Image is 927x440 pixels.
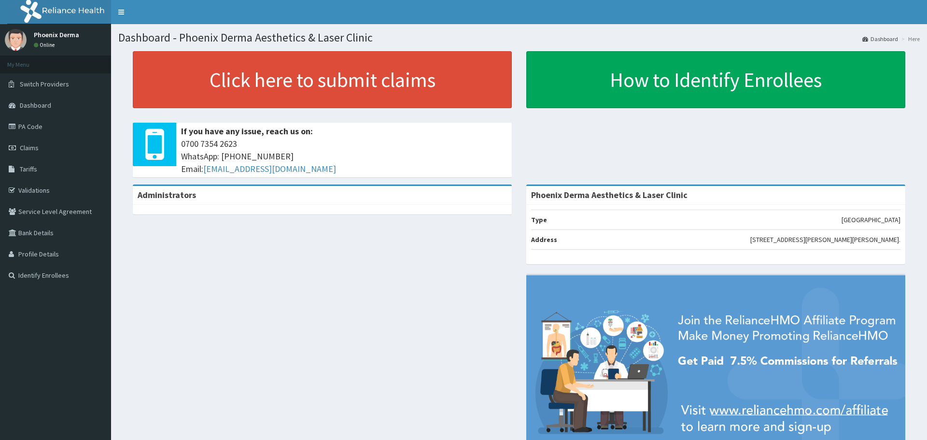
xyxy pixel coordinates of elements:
a: [EMAIL_ADDRESS][DOMAIN_NAME] [203,163,336,174]
p: Phoenix Derma [34,31,79,38]
span: Tariffs [20,165,37,173]
p: [GEOGRAPHIC_DATA] [842,215,900,225]
img: User Image [5,29,27,51]
b: Type [531,215,547,224]
a: Dashboard [862,35,898,43]
a: How to Identify Enrollees [526,51,905,108]
li: Here [899,35,920,43]
p: [STREET_ADDRESS][PERSON_NAME][PERSON_NAME]. [750,235,900,244]
b: Administrators [138,189,196,200]
strong: Phoenix Derma Aesthetics & Laser Clinic [531,189,688,200]
b: Address [531,235,557,244]
b: If you have any issue, reach us on: [181,126,313,137]
a: Online [34,42,57,48]
span: Dashboard [20,101,51,110]
span: Claims [20,143,39,152]
span: 0700 7354 2623 WhatsApp: [PHONE_NUMBER] Email: [181,138,507,175]
h1: Dashboard - Phoenix Derma Aesthetics & Laser Clinic [118,31,920,44]
span: Switch Providers [20,80,69,88]
a: Click here to submit claims [133,51,512,108]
